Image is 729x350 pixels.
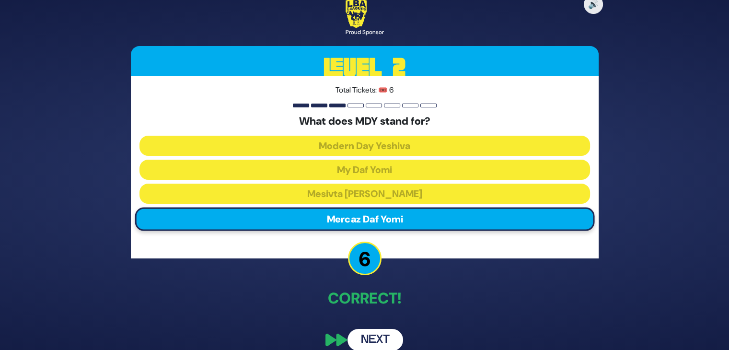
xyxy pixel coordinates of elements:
[346,28,384,36] div: Proud Sponsor
[139,84,590,96] p: Total Tickets: 🎟️ 6
[139,136,590,156] button: Modern Day Yeshiva
[139,115,590,128] h5: What does MDY stand for?
[131,46,599,89] h3: Level 2
[135,207,594,231] button: Mercaz Daf Yomi
[139,160,590,180] button: My Daf Yomi
[131,287,599,310] p: Correct!
[348,242,382,275] p: 6
[139,184,590,204] button: Mesivta [PERSON_NAME]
